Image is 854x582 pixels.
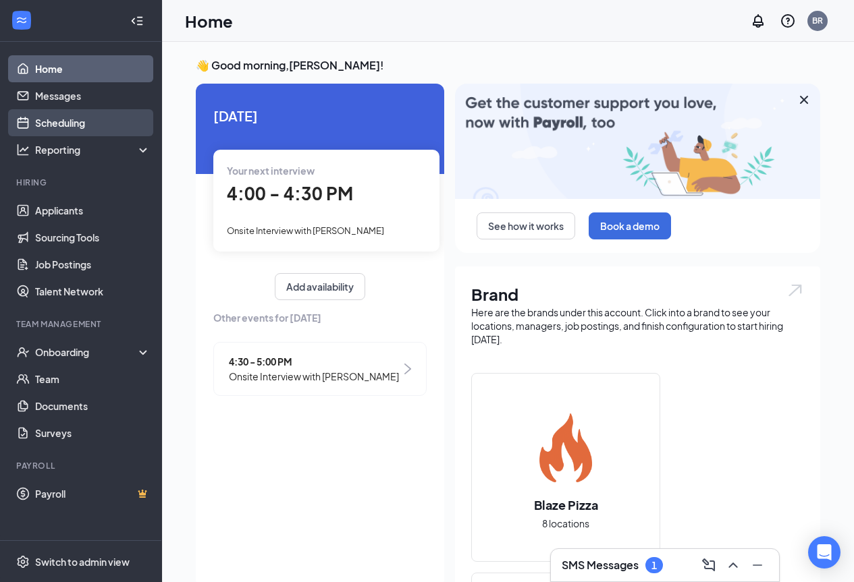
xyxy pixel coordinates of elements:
a: Team [35,366,151,392]
svg: Notifications [750,13,766,29]
a: Scheduling [35,109,151,136]
svg: ChevronUp [725,557,741,573]
a: Messages [35,82,151,109]
svg: QuestionInfo [780,13,796,29]
a: Sourcing Tools [35,224,151,251]
div: Open Intercom Messenger [808,536,840,569]
span: 4:30 - 5:00 PM [229,354,399,369]
h3: 👋 Good morning, [PERSON_NAME] ! [196,58,820,73]
img: Blaze Pizza [523,405,609,491]
button: ComposeMessage [698,554,720,576]
div: 1 [651,560,657,571]
div: Here are the brands under this account. Click into a brand to see your locations, managers, job p... [471,305,804,346]
div: Switch to admin view [35,555,130,569]
a: PayrollCrown [35,480,151,507]
h1: Brand [471,283,804,305]
a: Applicants [35,197,151,224]
div: BR [812,15,823,26]
a: Documents [35,392,151,419]
div: Onboarding [35,345,139,359]
svg: Collapse [130,14,144,28]
a: Job Postings [35,251,151,278]
span: 4:00 - 4:30 PM [227,182,353,204]
img: open.6027fd2a22e1237b5b06.svg [786,283,804,298]
div: Team Management [16,318,148,330]
button: See how it works [477,212,575,239]
svg: UserCheck [16,345,30,359]
h1: Home [185,9,233,32]
button: Book a demo [589,212,671,239]
div: Reporting [35,143,151,156]
button: Add availability [275,273,365,300]
svg: WorkstreamLogo [15,13,28,27]
h2: Blaze Pizza [521,496,612,513]
button: ChevronUp [722,554,744,576]
svg: ComposeMessage [701,557,717,573]
span: 8 locations [542,516,589,531]
img: payroll-large.gif [455,84,820,199]
span: Other events for [DATE] [213,310,427,325]
span: Onsite Interview with [PERSON_NAME] [227,225,384,236]
svg: Settings [16,555,30,569]
a: Home [35,55,151,82]
span: Your next interview [227,165,315,177]
svg: Minimize [749,557,766,573]
button: Minimize [747,554,768,576]
svg: Analysis [16,143,30,156]
svg: Cross [796,92,812,108]
div: Hiring [16,177,148,188]
div: Payroll [16,460,148,471]
h3: SMS Messages [562,558,639,573]
span: Onsite Interview with [PERSON_NAME] [229,369,399,384]
a: Surveys [35,419,151,446]
a: Talent Network [35,278,151,305]
span: [DATE] [213,105,427,126]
